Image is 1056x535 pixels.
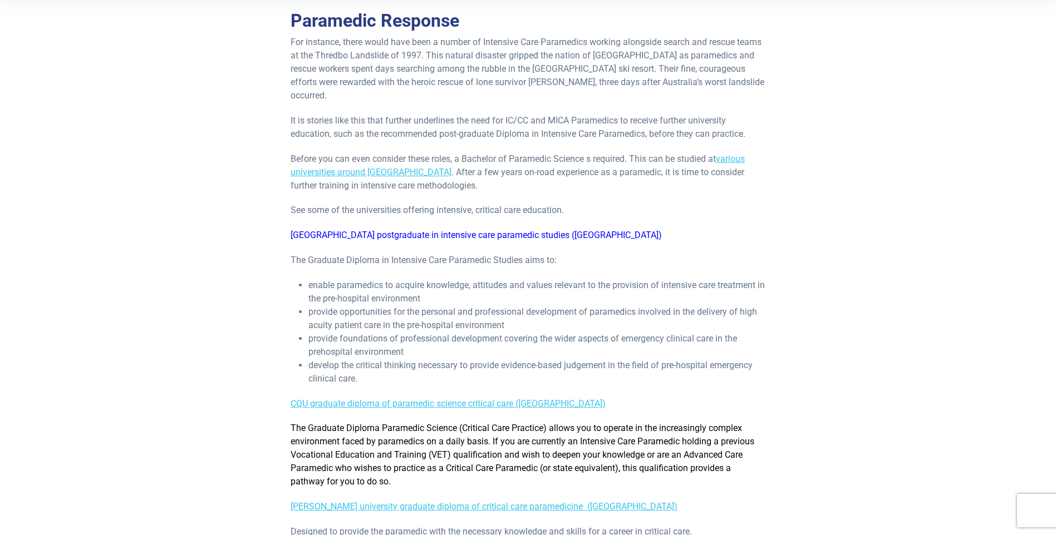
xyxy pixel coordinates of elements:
[291,254,765,267] p: The Graduate Diploma in Intensive Care Paramedic Studies aims to:
[291,114,765,141] p: It is stories like this that further underlines the need for IC/CC and MICA Paramedics to receive...
[291,230,662,240] span: [GEOGRAPHIC_DATA] postgraduate in intensive care paramedic studies ([GEOGRAPHIC_DATA])
[291,152,765,192] p: Before you can even consider these roles, a Bachelor of Paramedic Science s required. This can be...
[308,305,765,332] li: provide opportunities for the personal and professional development of paramedics involved in the...
[291,501,677,512] a: [PERSON_NAME] university graduate diploma of critical care paramedicine ([GEOGRAPHIC_DATA])
[308,332,765,359] li: provide foundations of professional development covering the wider aspects of emergency clinical ...
[291,36,765,102] p: For instance, there would have been a number of Intensive Care Paramedics working alongside searc...
[291,423,754,487] span: The Graduate Diploma Paramedic Science (Critical Care Practice) allows you to operate in the incr...
[291,153,745,177] a: various universities around [GEOGRAPHIC_DATA]
[308,279,765,305] li: enable paramedics to acquire knowledge, attitudes and values relevant to the provision of intensi...
[291,204,765,217] p: See some of the universities offering intensive, critical care education.
[291,10,765,31] h2: Paramedic Response
[308,359,765,385] li: develop the critical thinking necessary to provide evidence-based judgement in the field of pre-h...
[291,398,606,409] a: CQU graduate diploma of paramedic science critical care ([GEOGRAPHIC_DATA])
